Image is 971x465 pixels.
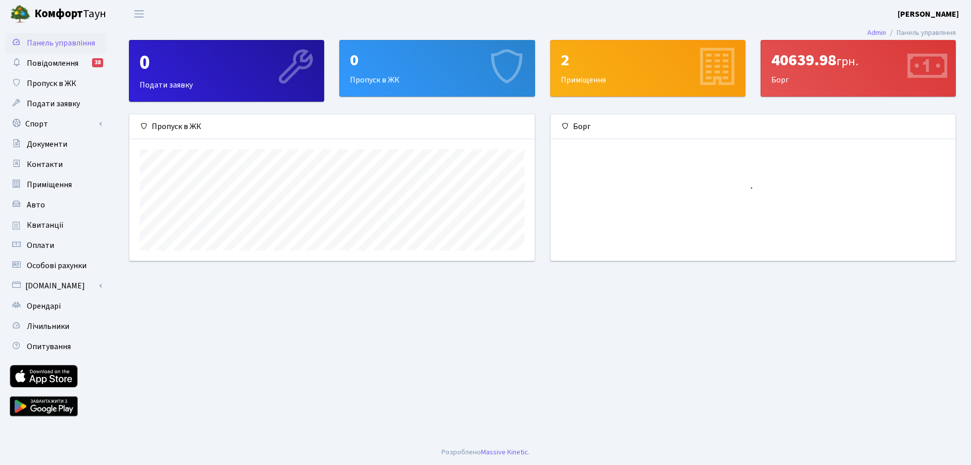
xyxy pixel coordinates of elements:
span: Лічильники [27,321,69,332]
img: logo.png [10,4,30,24]
a: [DOMAIN_NAME] [5,276,106,296]
a: Пропуск в ЖК [5,73,106,94]
div: Пропуск в ЖК [340,40,534,96]
a: Орендарі [5,296,106,316]
div: Розроблено . [442,447,529,458]
span: Орендарі [27,301,61,312]
a: Документи [5,134,106,154]
span: Пропуск в ЖК [27,78,76,89]
span: Оплати [27,240,54,251]
div: Подати заявку [129,40,324,101]
div: Борг [551,114,956,139]
div: 38 [92,58,103,67]
div: 40639.98 [771,51,945,70]
a: Квитанції [5,215,106,235]
b: Комфорт [34,6,83,22]
a: Подати заявку [5,94,106,114]
span: Опитування [27,341,71,352]
span: Документи [27,139,67,150]
div: 2 [561,51,735,70]
a: Опитування [5,336,106,357]
a: Admin [867,27,886,38]
span: Панель управління [27,37,95,49]
a: 0Пропуск в ЖК [339,40,535,97]
span: Квитанції [27,220,64,231]
span: Таун [34,6,106,23]
a: Контакти [5,154,106,175]
span: Контакти [27,159,63,170]
li: Панель управління [886,27,956,38]
span: Особові рахунки [27,260,86,271]
a: [PERSON_NAME] [898,8,959,20]
a: Спорт [5,114,106,134]
div: Борг [761,40,955,96]
span: Подати заявку [27,98,80,109]
a: 2Приміщення [550,40,745,97]
a: Особові рахунки [5,256,106,276]
span: Приміщення [27,179,72,190]
a: 0Подати заявку [129,40,324,102]
div: 0 [350,51,524,70]
span: грн. [836,53,858,70]
nav: breadcrumb [852,22,971,44]
a: Повідомлення38 [5,53,106,73]
a: Лічильники [5,316,106,336]
a: Приміщення [5,175,106,195]
button: Переключити навігацію [126,6,152,22]
div: Приміщення [551,40,745,96]
span: Повідомлення [27,58,78,69]
a: Панель управління [5,33,106,53]
div: 0 [140,51,314,75]
a: Massive Kinetic [481,447,528,457]
b: [PERSON_NAME] [898,9,959,20]
div: Пропуск в ЖК [129,114,535,139]
span: Авто [27,199,45,210]
a: Оплати [5,235,106,256]
a: Авто [5,195,106,215]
